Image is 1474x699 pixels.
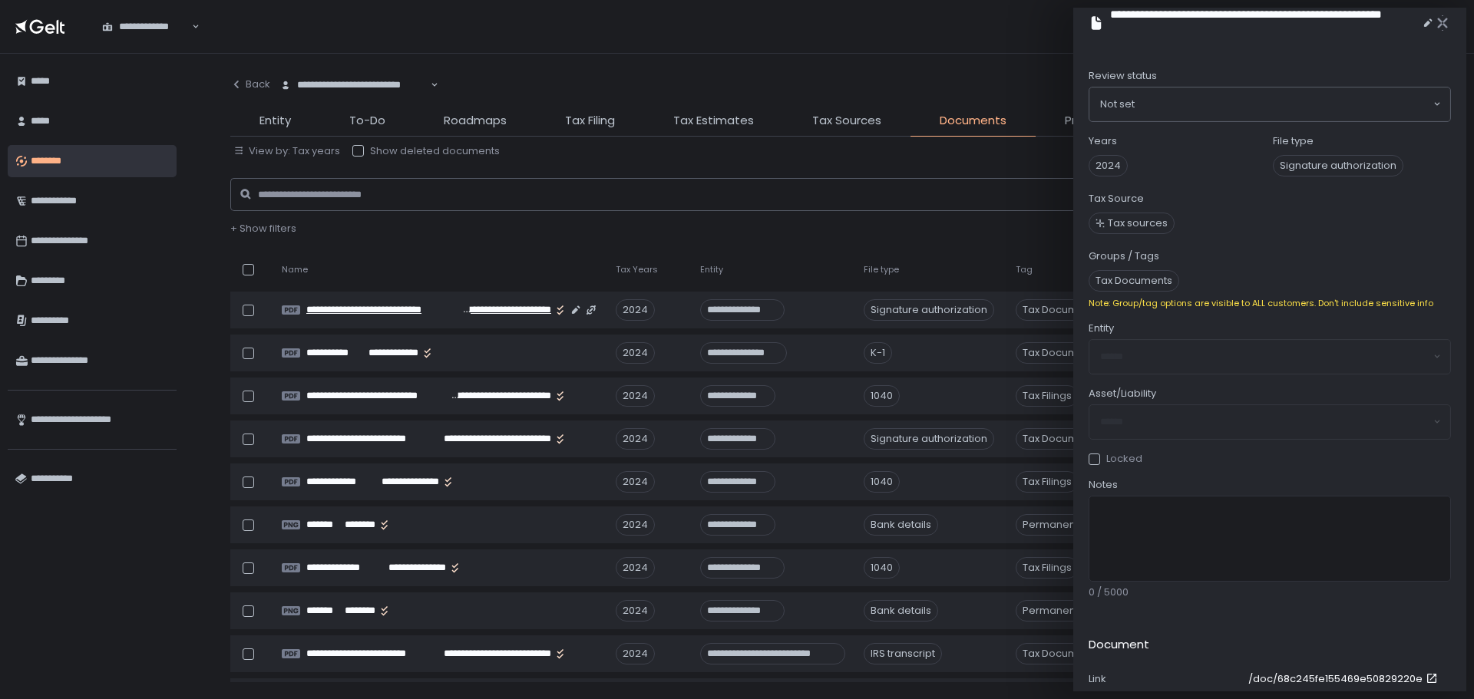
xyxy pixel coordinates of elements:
span: Tax Filings [1016,385,1079,407]
span: Tax Estimates [673,112,754,130]
label: Tax Source [1089,192,1144,206]
div: 1040 [864,385,900,407]
span: Tax Documents [1016,643,1106,664]
div: 2024 [616,600,655,622]
span: Tax Filing [565,112,615,130]
a: /doc/68c245fe155469e50829220e [1248,672,1441,686]
span: Tax Filings [1016,557,1079,579]
div: 2024 [616,643,655,664]
span: Documents [940,112,1006,130]
div: 0 / 5000 [1089,585,1451,599]
span: File type [864,264,899,275]
label: Groups / Tags [1089,249,1159,263]
span: Roadmaps [444,112,507,130]
span: Tax Documents [1089,270,1179,292]
h2: Document [1089,636,1149,654]
label: Years [1089,134,1117,148]
div: Bank details [864,514,938,536]
input: Search for option [428,77,429,93]
span: Tax Documents [1016,299,1106,321]
div: Bank details [864,600,938,622]
div: 2024 [616,557,655,579]
div: 2024 [616,471,655,493]
span: Tax Documents [1016,342,1106,364]
span: Tax Filings [1016,471,1079,493]
div: 1040 [864,557,900,579]
div: Search for option [1089,87,1450,121]
div: Link [1089,672,1242,686]
button: Back [230,69,270,100]
div: Search for option [92,11,200,43]
span: Name [282,264,308,275]
span: Signature authorization [1273,155,1403,176]
div: Signature authorization [864,428,994,450]
span: Tax sources [1108,216,1168,230]
div: Search for option [270,69,438,101]
div: Back [230,77,270,91]
span: Projections [1065,112,1129,130]
div: Note: Group/tag options are visible to ALL customers. Don't include sensitive info [1089,298,1451,309]
div: 1040 [864,471,900,493]
span: Tax Years [616,264,658,275]
div: K-1 [864,342,892,364]
input: Search for option [1135,97,1432,112]
span: Review status [1089,69,1157,83]
span: To-Do [349,112,385,130]
span: + Show filters [230,221,296,236]
span: Tag [1016,264,1033,275]
span: Permanent [1016,514,1086,536]
span: Notes [1089,478,1118,492]
div: 2024 [616,514,655,536]
div: 2024 [616,342,655,364]
div: 2024 [616,385,655,407]
label: File type [1273,134,1314,148]
div: Signature authorization [864,299,994,321]
button: + Show filters [230,222,296,236]
div: 2024 [616,428,655,450]
span: Asset/Liability [1089,387,1156,401]
span: Entity [1089,321,1114,335]
div: IRS transcript [864,643,942,664]
span: 2024 [1089,155,1128,176]
button: View by: Tax years [233,144,340,158]
span: Entity [259,112,291,130]
span: Not set [1100,97,1135,112]
span: Permanent [1016,600,1086,622]
span: Tax Documents [1016,428,1106,450]
div: 2024 [616,299,655,321]
span: Entity [700,264,723,275]
span: Tax Sources [812,112,881,130]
